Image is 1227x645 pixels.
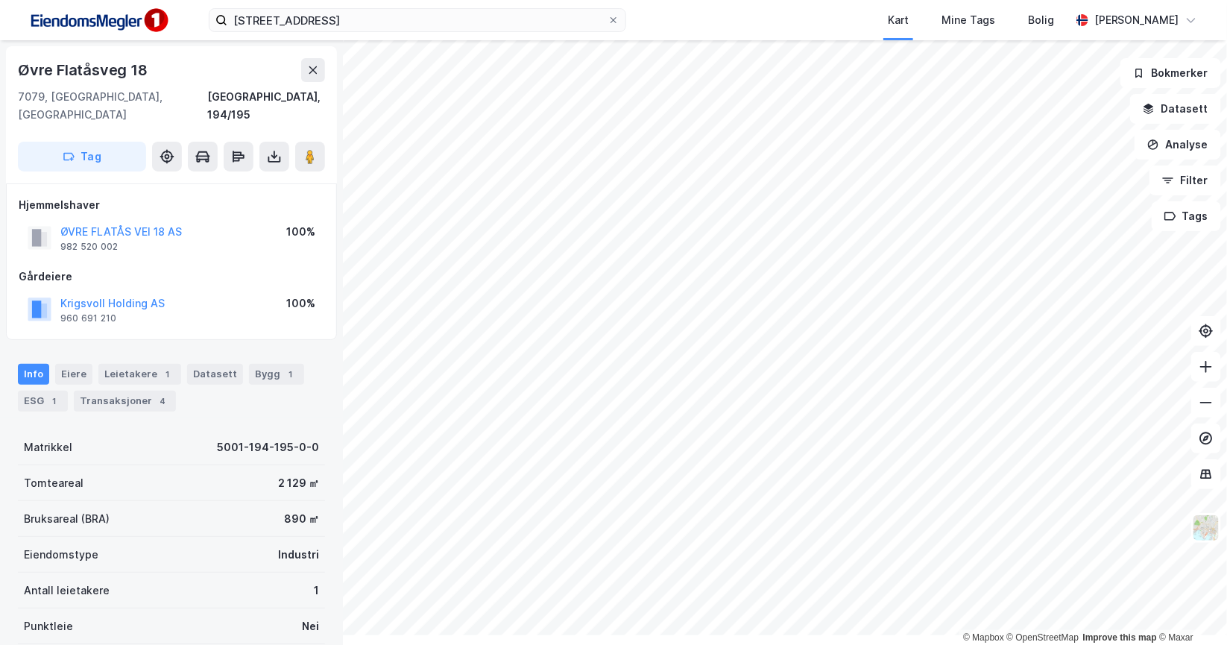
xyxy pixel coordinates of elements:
div: 7079, [GEOGRAPHIC_DATA], [GEOGRAPHIC_DATA] [18,88,207,124]
div: Øvre Flatåsveg 18 [18,58,151,82]
div: 4 [155,394,170,409]
div: Nei [302,617,319,635]
iframe: Chat Widget [1152,573,1227,645]
div: Kart [888,11,909,29]
div: 890 ㎡ [284,510,319,528]
div: Bygg [249,364,304,385]
button: Tags [1152,201,1221,231]
div: [PERSON_NAME] [1094,11,1179,29]
div: ESG [18,391,68,412]
div: Hjemmelshaver [19,196,324,214]
div: Eiere [55,364,92,385]
div: 5001-194-195-0-0 [217,438,319,456]
div: Kontrollprogram for chat [1152,573,1227,645]
button: Bokmerker [1120,58,1221,88]
img: F4PB6Px+NJ5v8B7XTbfpPpyloAAAAASUVORK5CYII= [24,4,173,37]
button: Tag [18,142,146,172]
div: 100% [286,223,315,241]
div: Eiendomstype [24,546,98,564]
div: Leietakere [98,364,181,385]
div: Antall leietakere [24,582,110,600]
div: Industri [278,546,319,564]
input: Søk på adresse, matrikkel, gårdeiere, leietakere eller personer [227,9,608,31]
div: Matrikkel [24,438,72,456]
div: 960 691 210 [60,312,116,324]
a: Improve this map [1083,632,1157,643]
div: 1 [283,367,298,382]
div: Info [18,364,49,385]
div: Datasett [187,364,243,385]
div: 1 [160,367,175,382]
button: Filter [1149,166,1221,195]
div: 100% [286,295,315,312]
div: Bruksareal (BRA) [24,510,110,528]
div: Bolig [1028,11,1054,29]
a: OpenStreetMap [1007,632,1079,643]
div: Gårdeiere [19,268,324,286]
div: 2 129 ㎡ [278,474,319,492]
div: Punktleie [24,617,73,635]
div: Mine Tags [941,11,995,29]
div: 1 [47,394,62,409]
button: Analyse [1135,130,1221,160]
div: Transaksjoner [74,391,176,412]
div: 982 520 002 [60,241,118,253]
div: Tomteareal [24,474,83,492]
div: [GEOGRAPHIC_DATA], 194/195 [207,88,325,124]
div: 1 [314,582,319,600]
button: Datasett [1130,94,1221,124]
a: Mapbox [963,632,1004,643]
img: Z [1192,514,1220,542]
